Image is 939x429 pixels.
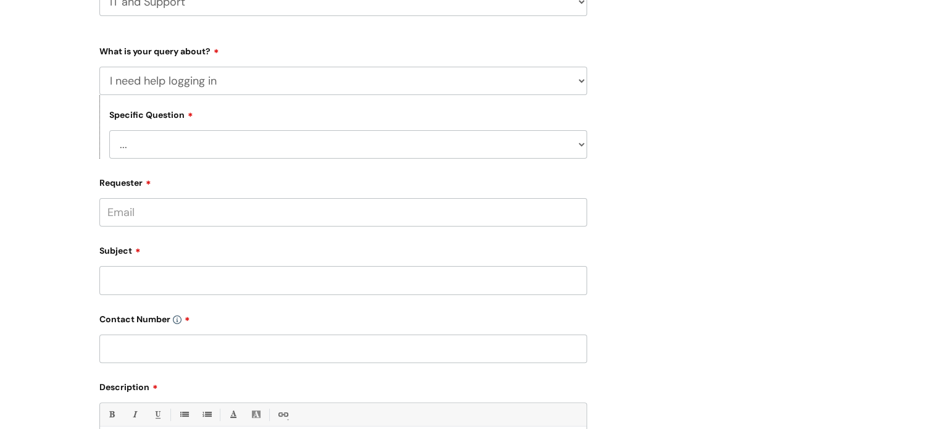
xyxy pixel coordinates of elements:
a: Italic (Ctrl-I) [127,407,142,422]
a: Back Color [248,407,264,422]
label: Requester [99,173,587,188]
img: info-icon.svg [173,315,182,324]
label: Description [99,378,587,393]
label: Specific Question [109,108,193,120]
a: Link [275,407,290,422]
a: Font Color [225,407,241,422]
a: Bold (Ctrl-B) [104,407,119,422]
label: What is your query about? [99,42,587,57]
input: Email [99,198,587,227]
label: Contact Number [99,310,587,325]
a: Underline(Ctrl-U) [149,407,165,422]
label: Subject [99,241,587,256]
a: 1. Ordered List (Ctrl-Shift-8) [199,407,214,422]
a: • Unordered List (Ctrl-Shift-7) [176,407,191,422]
